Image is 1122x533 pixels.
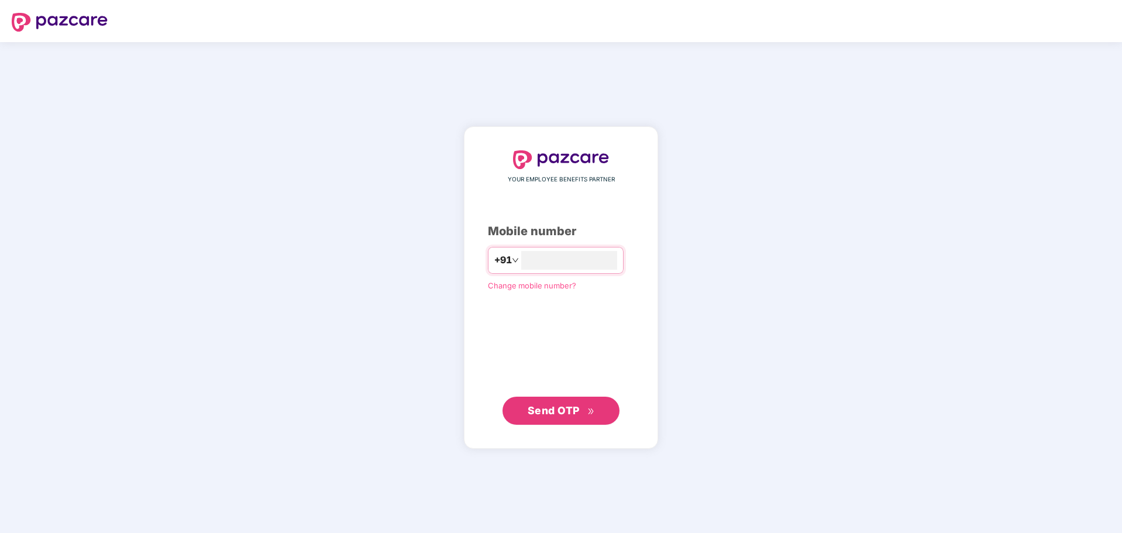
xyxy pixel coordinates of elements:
[508,175,615,184] span: YOUR EMPLOYEE BENEFITS PARTNER
[488,222,634,240] div: Mobile number
[528,404,580,417] span: Send OTP
[587,408,595,415] span: double-right
[512,257,519,264] span: down
[494,253,512,267] span: +91
[513,150,609,169] img: logo
[503,397,619,425] button: Send OTPdouble-right
[12,13,108,32] img: logo
[488,281,576,290] a: Change mobile number?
